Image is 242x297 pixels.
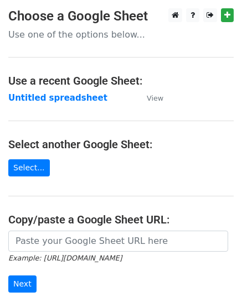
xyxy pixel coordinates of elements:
h3: Choose a Google Sheet [8,8,234,24]
input: Next [8,275,37,293]
a: Untitled spreadsheet [8,93,107,103]
h4: Use a recent Google Sheet: [8,74,234,87]
p: Use one of the options below... [8,29,234,40]
h4: Select another Google Sheet: [8,138,234,151]
small: View [147,94,163,102]
small: Example: [URL][DOMAIN_NAME] [8,254,122,262]
input: Paste your Google Sheet URL here [8,231,228,252]
a: Select... [8,159,50,176]
h4: Copy/paste a Google Sheet URL: [8,213,234,226]
a: View [136,93,163,103]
